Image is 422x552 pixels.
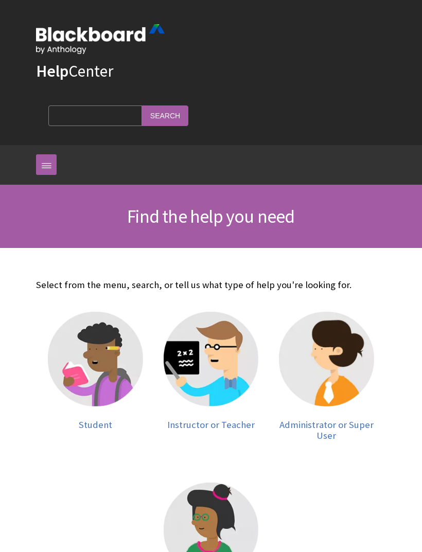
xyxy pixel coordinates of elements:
img: Administrator [279,312,374,406]
span: Administrator or Super User [279,419,374,442]
img: Blackboard by Anthology [36,24,165,54]
span: Find the help you need [127,205,294,228]
span: Instructor or Teacher [167,419,255,431]
a: Student Student [48,312,143,441]
strong: Help [36,61,68,81]
span: Student [79,419,112,431]
a: HelpCenter [36,61,113,81]
img: Student [48,312,143,406]
p: Select from the menu, search, or tell us what type of help you're looking for. [36,278,386,292]
img: Instructor [164,312,258,406]
a: Administrator Administrator or Super User [279,312,374,441]
a: Instructor Instructor or Teacher [164,312,258,441]
input: Search [142,105,188,126]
